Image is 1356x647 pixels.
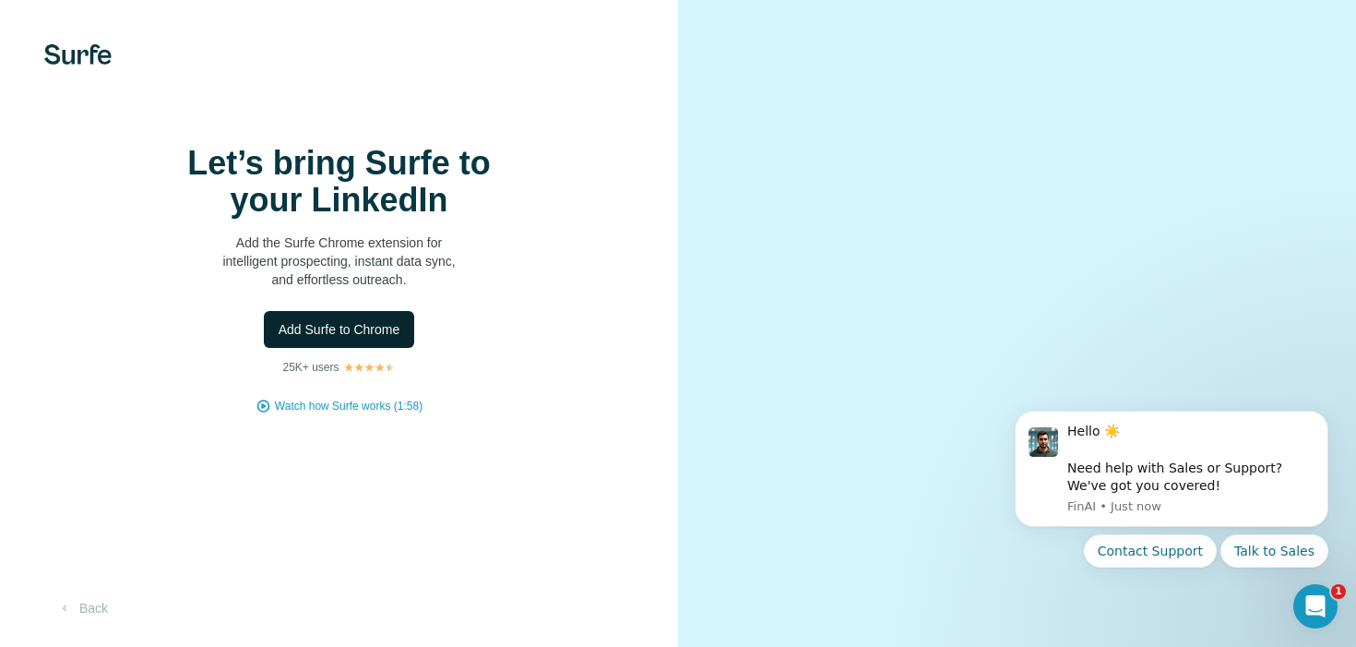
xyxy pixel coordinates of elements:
span: Add Surfe to Chrome [279,320,400,339]
button: Add Surfe to Chrome [264,311,415,348]
h1: Let’s bring Surfe to your LinkedIn [155,145,524,219]
button: Back [44,592,121,625]
p: Add the Surfe Chrome extension for intelligent prospecting, instant data sync, and effortless out... [155,234,524,289]
iframe: Intercom notifications message [987,388,1356,638]
img: Surfe's logo [44,44,112,65]
p: 25K+ users [282,359,339,376]
button: Watch how Surfe works (1:58) [275,398,422,414]
img: Rating Stars [343,362,396,373]
span: 1 [1331,584,1346,599]
iframe: Intercom live chat [1293,584,1338,629]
